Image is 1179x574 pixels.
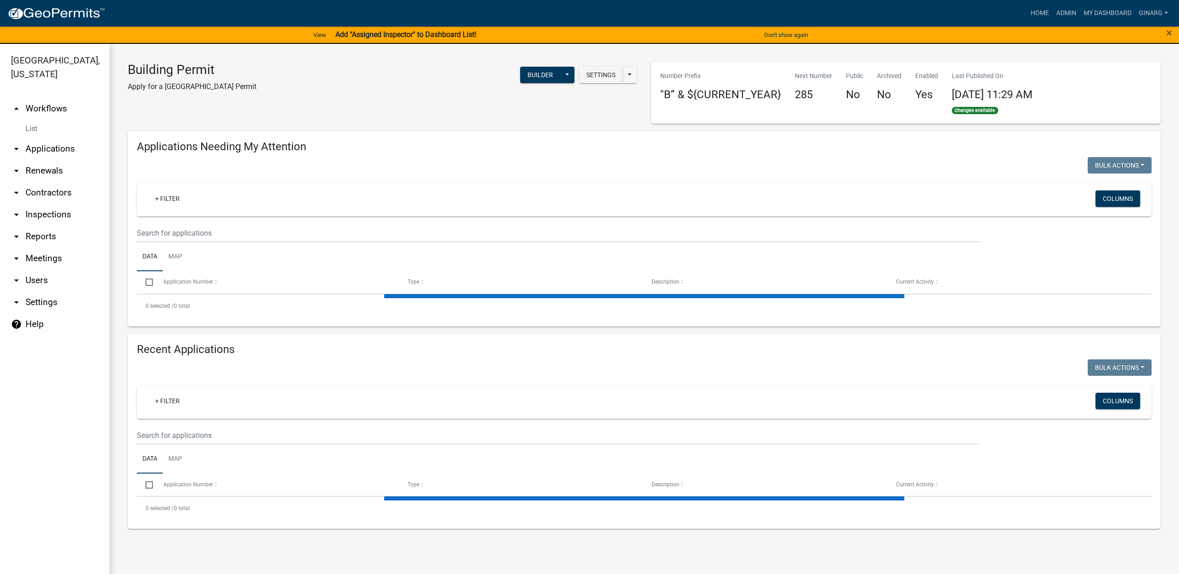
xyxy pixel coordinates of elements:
i: arrow_drop_down [11,165,22,176]
span: [DATE] 11:29 AM [952,88,1033,101]
p: Archived [877,71,902,81]
span: 0 selected / [146,505,174,511]
p: Public [846,71,863,81]
datatable-header-cell: Application Number [154,474,398,495]
a: Home [1027,5,1053,22]
span: 0 selected / [146,303,174,309]
a: Map [163,445,188,474]
button: Settings [579,67,623,83]
p: Last Published On [952,71,1033,81]
a: + Filter [148,393,187,409]
a: My Dashboard [1080,5,1135,22]
i: arrow_drop_up [11,103,22,114]
button: Close [1166,27,1172,38]
input: Search for applications [137,224,980,242]
strong: Add "Assigned Inspector" to Dashboard List! [335,30,476,39]
a: + Filter [148,190,187,207]
h4: Yes [915,88,938,101]
p: Apply for a [GEOGRAPHIC_DATA] Permit [128,81,256,92]
a: Data [137,242,163,272]
i: arrow_drop_down [11,187,22,198]
h4: No [877,88,902,101]
span: Type [407,481,419,488]
a: View [310,27,330,42]
i: arrow_drop_down [11,297,22,308]
i: arrow_drop_down [11,143,22,154]
div: 0 total [137,295,1152,317]
button: Don't show again [761,27,812,42]
datatable-header-cell: Application Number [154,271,398,293]
button: Bulk Actions [1088,359,1152,376]
a: Map [163,242,188,272]
datatable-header-cell: Current Activity [887,474,1132,495]
p: Next Number [795,71,832,81]
button: Columns [1096,190,1140,207]
datatable-header-cell: Type [399,474,643,495]
p: Number Prefix [660,71,781,81]
h4: Applications Needing My Attention [137,140,1152,153]
datatable-header-cell: Type [399,271,643,293]
a: Admin [1053,5,1080,22]
datatable-header-cell: Description [643,271,887,293]
span: Type [407,279,419,285]
div: 0 total [137,497,1152,520]
a: ginarg [1135,5,1172,22]
datatable-header-cell: Select [137,271,154,293]
span: Description [652,279,679,285]
h3: Building Permit [128,62,256,78]
i: arrow_drop_down [11,275,22,286]
button: Columns [1096,393,1140,409]
span: Current Activity [896,279,934,285]
i: help [11,319,22,330]
h4: "B” & ${CURRENT_YEAR} [660,88,781,101]
i: arrow_drop_down [11,209,22,220]
h4: No [846,88,863,101]
span: Current Activity [896,481,934,488]
datatable-header-cell: Select [137,474,154,495]
datatable-header-cell: Description [643,474,887,495]
span: Changes available [952,107,998,114]
i: arrow_drop_down [11,231,22,242]
p: Enabled [915,71,938,81]
span: Description [652,481,679,488]
span: Application Number [163,481,213,488]
span: Application Number [163,279,213,285]
a: Data [137,445,163,474]
button: Bulk Actions [1088,157,1152,174]
i: arrow_drop_down [11,253,22,264]
span: × [1166,26,1172,39]
datatable-header-cell: Current Activity [887,271,1132,293]
h4: 285 [795,88,832,101]
h4: Recent Applications [137,343,1152,356]
input: Search for applications [137,426,980,445]
button: Builder [520,67,560,83]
